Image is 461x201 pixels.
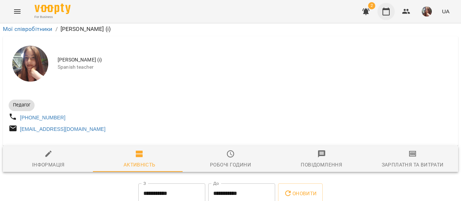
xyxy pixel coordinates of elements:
[9,102,35,108] span: Педагог
[3,25,458,33] nav: breadcrumb
[55,25,58,33] li: /
[3,26,53,32] a: Мої співробітники
[439,5,452,18] button: UA
[35,15,71,19] span: For Business
[124,160,156,169] div: Активність
[301,160,342,169] div: Повідомлення
[382,160,444,169] div: Зарплатня та Витрати
[35,4,71,14] img: Voopty Logo
[9,3,26,20] button: Menu
[442,8,449,15] span: UA
[368,2,375,9] span: 2
[12,46,48,82] img: Михайлик Альона Михайлівна (і)
[284,189,317,198] span: Оновити
[210,160,251,169] div: Робочі години
[58,56,452,64] span: [PERSON_NAME] (і)
[422,6,432,17] img: 0ee1f4be303f1316836009b6ba17c5c5.jpeg
[32,160,65,169] div: Інформація
[58,64,452,71] span: Spanish teacher
[20,126,106,132] a: [EMAIL_ADDRESS][DOMAIN_NAME]
[20,115,66,120] a: [PHONE_NUMBER]
[61,25,111,33] p: [PERSON_NAME] (і)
